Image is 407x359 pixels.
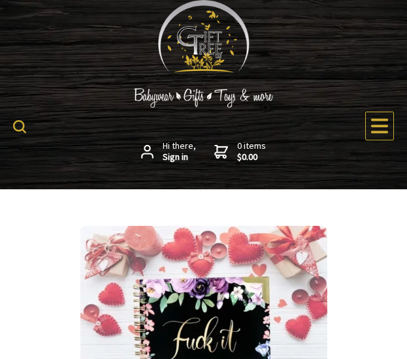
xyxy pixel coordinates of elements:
[13,120,26,133] img: product search
[141,140,196,163] a: Hi there,Sign in
[106,88,302,108] img: Babywear - Gifts - Toys & more
[237,140,266,163] span: 0 items
[163,140,196,163] span: Hi there,
[163,151,196,163] strong: Sign in
[214,140,266,163] a: 0 items$0.00
[237,151,266,163] strong: $0.00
